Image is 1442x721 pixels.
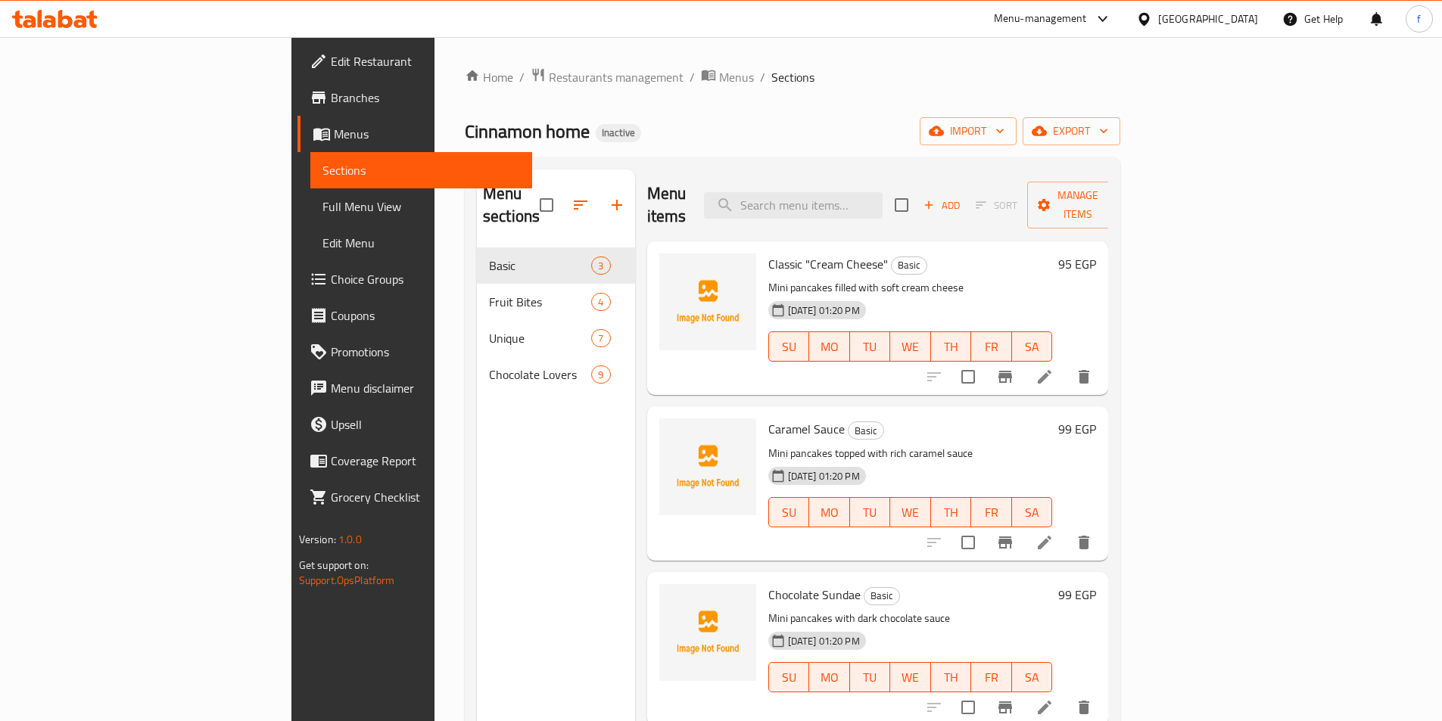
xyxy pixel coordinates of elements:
[489,365,591,384] span: Chocolate Lovers
[465,67,1120,87] nav: breadcrumb
[659,584,756,681] img: Chocolate Sundae
[768,331,809,362] button: SU
[971,331,1012,362] button: FR
[771,68,814,86] span: Sections
[331,452,520,470] span: Coverage Report
[1158,11,1258,27] div: [GEOGRAPHIC_DATA]
[331,270,520,288] span: Choice Groups
[592,331,609,346] span: 7
[704,192,883,219] input: search
[659,418,756,515] img: Caramel Sauce
[531,67,684,87] a: Restaurants management
[297,116,532,152] a: Menus
[331,343,520,361] span: Promotions
[477,247,635,284] div: Basic3
[1018,336,1047,358] span: SA
[809,662,850,692] button: MO
[331,379,520,397] span: Menu disclaimer
[599,187,635,223] button: Add section
[489,293,591,311] span: Fruit Bites
[1066,524,1102,561] button: delete
[322,197,520,216] span: Full Menu View
[596,124,641,142] div: Inactive
[465,114,590,148] span: Cinnamon home
[310,225,532,261] a: Edit Menu
[331,488,520,506] span: Grocery Checklist
[850,497,891,527] button: TU
[477,320,635,356] div: Unique7
[931,331,972,362] button: TH
[531,189,562,221] span: Select all sections
[768,278,1053,297] p: Mini pancakes filled with soft cream cheese
[809,497,850,527] button: MO
[815,667,844,688] span: MO
[338,530,362,549] span: 1.0.0
[299,555,369,575] span: Get support on:
[489,329,591,347] span: Unique
[701,67,754,87] a: Menus
[937,336,966,358] span: TH
[864,587,900,605] div: Basic
[334,125,520,143] span: Menus
[775,502,803,524] span: SU
[896,502,925,524] span: WE
[809,331,850,362] button: MO
[1027,182,1129,228] button: Manage items
[647,182,687,228] h2: Menu items
[775,336,803,358] span: SU
[890,662,931,692] button: WE
[782,634,866,648] span: [DATE] 01:20 PM
[1066,359,1102,395] button: delete
[297,479,532,515] a: Grocery Checklist
[966,194,1027,217] span: Select section first
[299,570,395,590] a: Support.OpsPlatform
[768,609,1053,628] p: Mini pancakes with dark chocolate sauce
[592,259,609,273] span: 3
[848,421,884,440] div: Basic
[592,368,609,382] span: 9
[892,256,927,274] span: Basic
[917,194,966,217] button: Add
[937,667,966,688] span: TH
[886,189,917,221] span: Select section
[297,334,532,370] a: Promotions
[931,497,972,527] button: TH
[1018,667,1047,688] span: SA
[1012,331,1053,362] button: SA
[1012,497,1053,527] button: SA
[932,122,1004,141] span: import
[1039,186,1117,224] span: Manage items
[775,667,803,688] span: SU
[1058,418,1096,440] h6: 99 EGP
[322,161,520,179] span: Sections
[768,444,1053,463] p: Mini pancakes topped with rich caramel sauce
[297,297,532,334] a: Coupons
[977,502,1006,524] span: FR
[591,293,610,311] div: items
[331,52,520,70] span: Edit Restaurant
[850,662,891,692] button: TU
[768,662,809,692] button: SU
[890,497,931,527] button: WE
[489,256,591,275] span: Basic
[896,667,925,688] span: WE
[297,370,532,406] a: Menu disclaimer
[297,443,532,479] a: Coverage Report
[896,336,925,358] span: WE
[977,667,1006,688] span: FR
[987,524,1023,561] button: Branch-specific-item
[768,253,888,275] span: Classic "Cream Cheese"
[299,530,336,549] span: Version:
[591,329,610,347] div: items
[971,497,1012,527] button: FR
[331,306,520,325] span: Coupons
[591,365,610,384] div: items
[890,331,931,362] button: WE
[994,10,1087,28] div: Menu-management
[987,359,1023,395] button: Branch-specific-item
[322,234,520,252] span: Edit Menu
[310,188,532,225] a: Full Menu View
[815,336,844,358] span: MO
[1012,662,1053,692] button: SA
[1035,122,1108,141] span: export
